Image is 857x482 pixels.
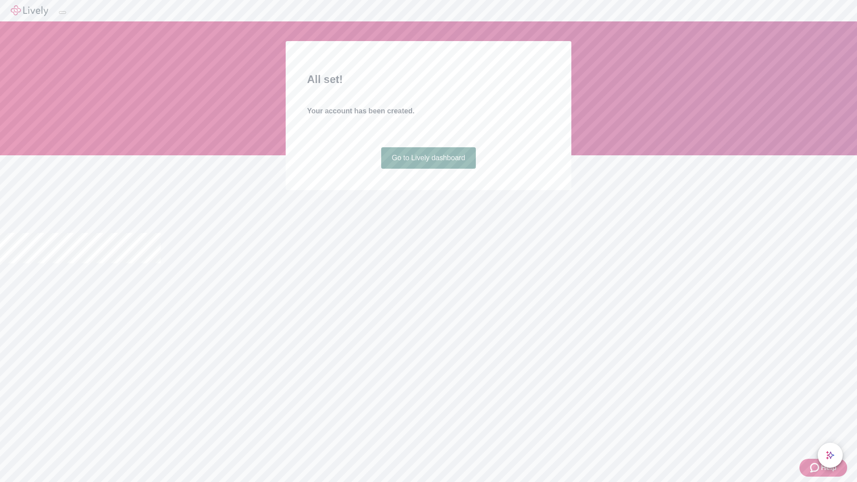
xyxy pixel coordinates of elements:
[307,106,550,116] h4: Your account has been created.
[11,5,48,16] img: Lively
[799,459,847,477] button: Zendesk support iconHelp
[810,462,821,473] svg: Zendesk support icon
[818,443,843,468] button: chat
[821,462,836,473] span: Help
[307,71,550,87] h2: All set!
[59,11,66,14] button: Log out
[381,147,476,169] a: Go to Lively dashboard
[826,451,835,460] svg: Lively AI Assistant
